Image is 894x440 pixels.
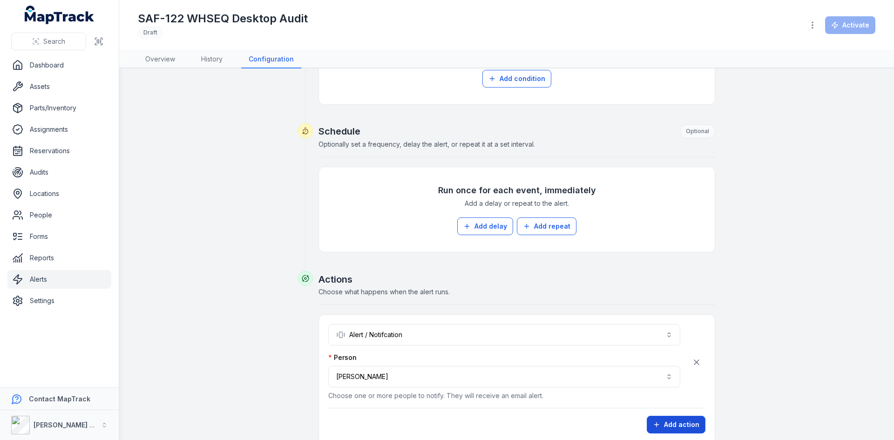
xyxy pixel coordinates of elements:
[7,227,111,246] a: Forms
[318,273,715,286] h2: Actions
[43,37,65,46] span: Search
[318,140,535,148] span: Optionally set a frequency, delay the alert, or repeat it at a set interval.
[7,99,111,117] a: Parts/Inventory
[194,51,230,68] a: History
[457,217,513,235] button: Add delay
[7,120,111,139] a: Assignments
[318,288,450,296] span: Choose what happens when the alert runs.
[7,142,111,160] a: Reservations
[328,366,680,387] button: [PERSON_NAME]
[680,124,715,138] div: Optional
[7,270,111,289] a: Alerts
[138,26,163,39] div: Draft
[138,11,308,26] h1: SAF-122 WHSEQ Desktop Audit
[647,416,705,433] button: Add action
[318,124,715,138] h2: Schedule
[7,206,111,224] a: People
[517,217,576,235] button: Add repeat
[25,6,95,24] a: MapTrack
[241,51,301,68] a: Configuration
[482,70,551,88] button: Add condition
[328,391,680,400] p: Choose one or more people to notify. They will receive an email alert.
[7,184,111,203] a: Locations
[29,395,90,403] strong: Contact MapTrack
[328,353,357,362] label: Person
[34,421,110,429] strong: [PERSON_NAME] Group
[7,291,111,310] a: Settings
[11,33,86,50] button: Search
[7,56,111,74] a: Dashboard
[7,77,111,96] a: Assets
[7,163,111,182] a: Audits
[7,249,111,267] a: Reports
[465,199,569,208] span: Add a delay or repeat to the alert.
[438,184,596,197] h3: Run once for each event, immediately
[138,51,183,68] a: Overview
[328,324,680,345] button: Alert / Notifcation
